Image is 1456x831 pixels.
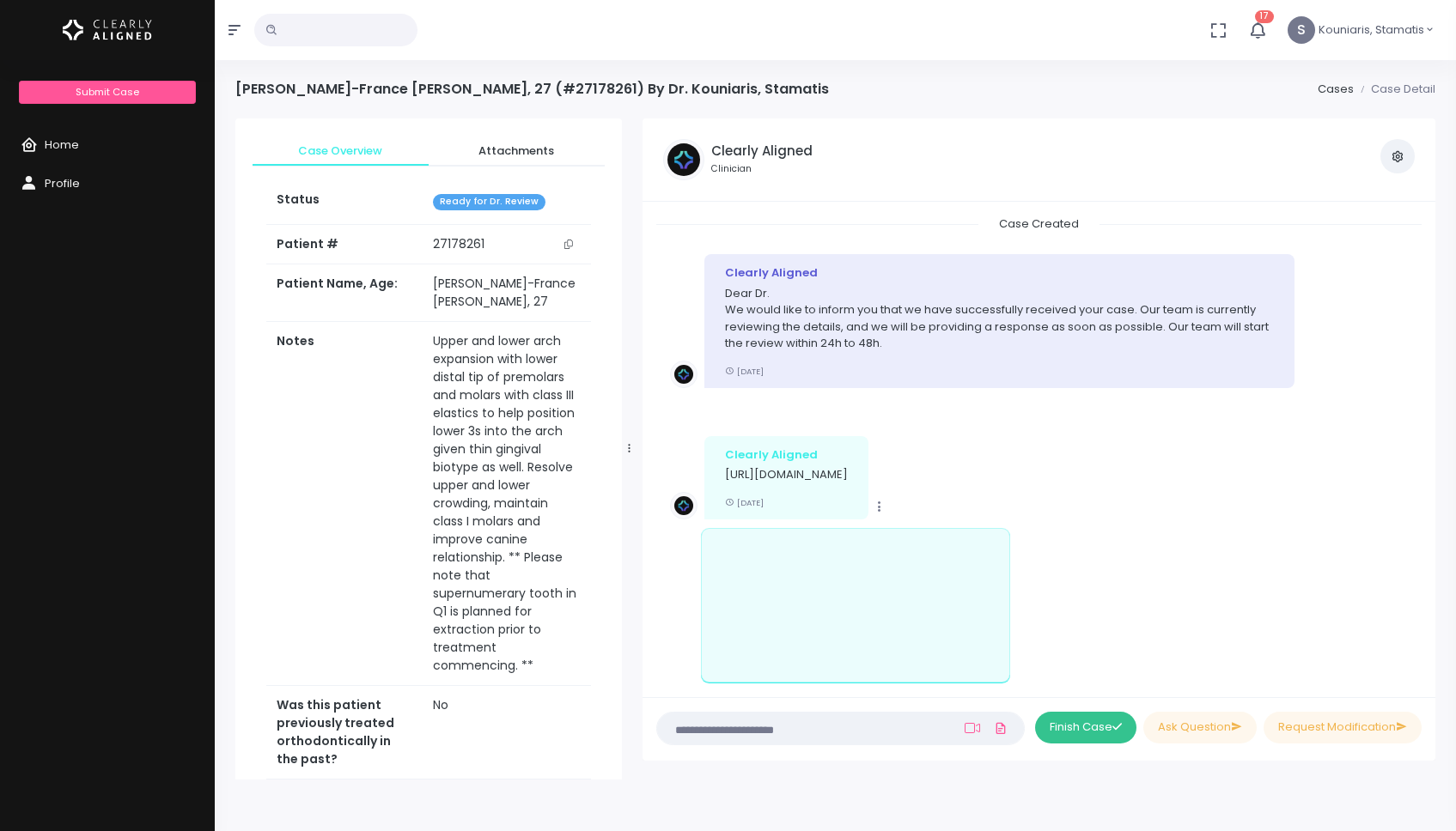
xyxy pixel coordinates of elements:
[423,685,591,779] td: No
[961,721,984,735] a: Add Loom Video
[423,321,591,685] td: Upper and lower arch expansion with lower distal tip of premolars and molars with class III elast...
[423,225,591,264] td: 27178261
[1035,712,1136,743] button: Finish Case
[711,143,813,159] h5: Clearly Aligned
[433,194,545,210] span: Ready for Dr. Review
[63,12,152,48] img: Logo Horizontal
[266,685,423,779] th: Was this patient previously treated orthodontically in the past?
[45,175,80,191] span: Profile
[266,143,415,160] span: Case Overview
[266,180,423,224] th: Status
[266,264,423,322] th: Patient Name, Age:
[725,497,764,508] small: [DATE]
[235,118,622,779] div: scrollable content
[1319,21,1424,39] span: Kouniaris, Stamatis
[266,224,423,264] th: Patient #
[725,466,848,483] p: [URL][DOMAIN_NAME]
[1318,81,1354,97] a: Cases
[45,136,79,153] span: Home
[76,85,139,99] span: Submit Case
[1255,10,1274,23] span: 17
[19,81,195,104] a: Submit Case
[711,162,813,176] small: Clinician
[725,366,764,377] small: [DATE]
[725,264,1274,282] div: Clearly Aligned
[1288,16,1315,44] span: S
[990,713,1011,743] a: Add Files
[725,285,1274,352] p: Dear Dr. We would like to inform you that we have successfully received your case. Our team is cu...
[1143,712,1257,743] button: Ask Question
[1264,712,1422,743] button: Request Modification
[423,264,591,322] td: [PERSON_NAME]-France [PERSON_NAME], 27
[1354,81,1435,98] li: Case Detail
[235,81,829,97] h4: [PERSON_NAME]-France [PERSON_NAME], 27 (#27178261) By Dr. Kouniaris, Stamatis
[266,321,423,685] th: Notes
[725,446,848,464] div: Clearly Aligned
[442,143,591,160] span: Attachments
[978,210,1100,237] span: Case Created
